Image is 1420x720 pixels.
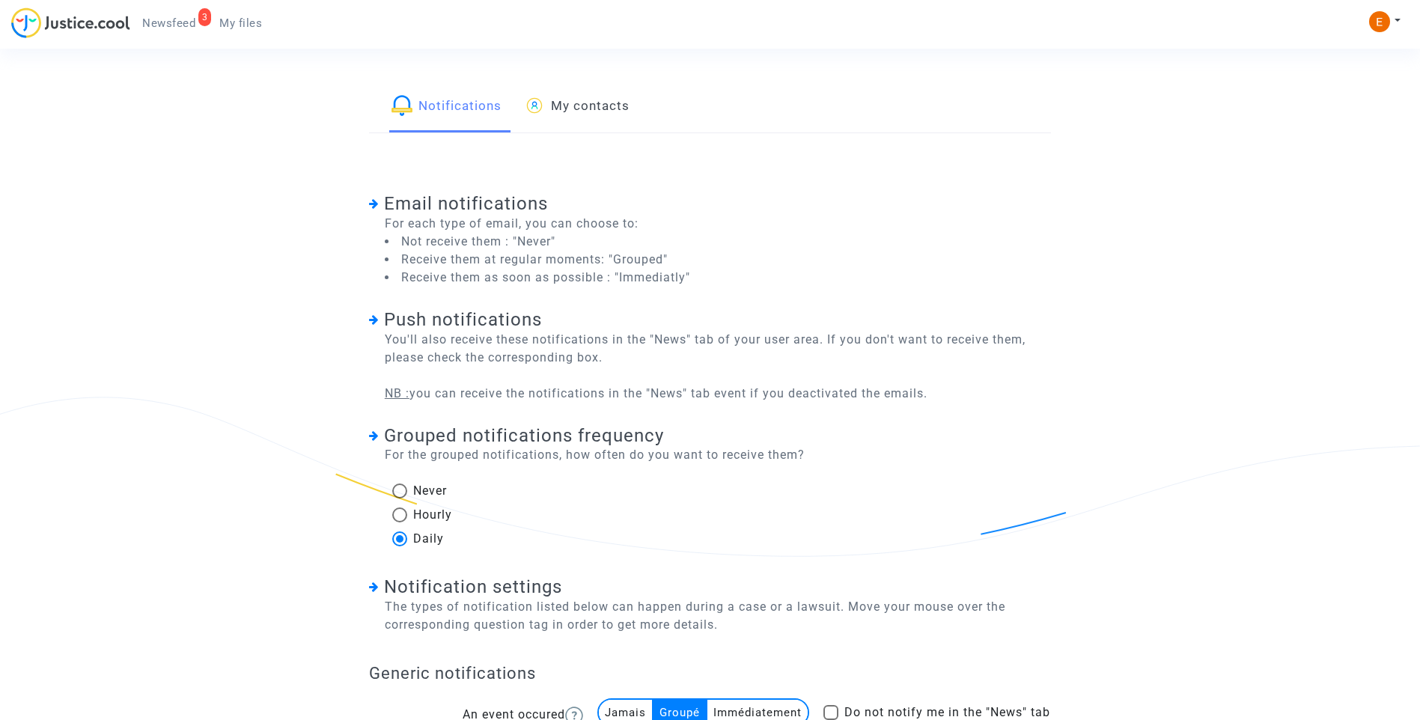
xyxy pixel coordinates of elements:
span: My files [219,16,262,30]
a: Notifications [391,82,502,132]
li: Receive them at regular moments: "Grouped" [385,251,690,269]
span: The types of notification listed below can happen during a case or a lawsuit. Move your mouse ove... [369,598,1051,634]
span: Never [413,483,447,498]
u: NB : [385,386,409,400]
span: Email notifications [384,193,548,214]
span: Daily [413,531,444,546]
span: For the grouped notifications, how often do you want to receive them? [369,446,805,464]
img: icon-bell-color.svg [391,95,412,116]
li: Receive them as soon as possible : "Immediatly" [385,269,690,287]
span: You'll also receive these notifications in the "News" tab of your user area. If you don't want to... [369,331,1051,403]
a: My files [207,12,274,34]
span: Notification settings [384,576,562,597]
li: Not receive them : "Never" [385,233,690,251]
img: icon-user.svg [524,95,545,116]
span: For each type of email, you can choose to: [369,215,690,287]
span: Do not notify me in the "News" tab [844,705,1050,719]
span: Push notifications [384,309,542,330]
span: Grouped notifications frequency [384,425,664,446]
img: jc-logo.svg [11,7,130,38]
span: Hourly [413,507,452,522]
a: 3Newsfeed [130,12,207,34]
a: My contacts [524,82,630,132]
h4: Generic notifications [369,664,1051,683]
div: 3 [198,8,212,26]
span: Newsfeed [142,16,195,30]
img: ACg8ocIeiFvHKe4dA5oeRFd_CiCnuxWUEc1A2wYhRJE3TTWt=s96-c [1369,11,1390,32]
